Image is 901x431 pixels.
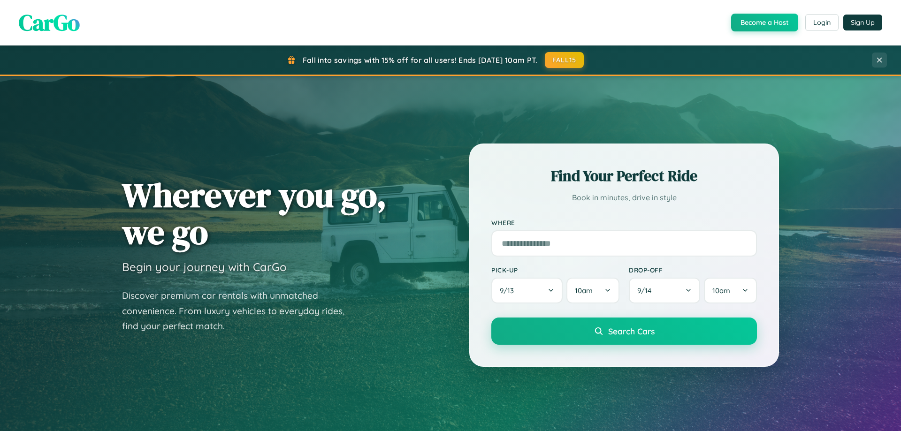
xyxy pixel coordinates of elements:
[629,266,757,274] label: Drop-off
[500,286,519,295] span: 9 / 13
[843,15,882,30] button: Sign Up
[704,278,757,303] button: 10am
[712,286,730,295] span: 10am
[19,7,80,38] span: CarGo
[629,278,700,303] button: 9/14
[122,288,357,334] p: Discover premium car rentals with unmatched convenience. From luxury vehicles to everyday rides, ...
[491,278,563,303] button: 9/13
[491,266,619,274] label: Pick-up
[545,52,584,68] button: FALL15
[122,176,387,250] h1: Wherever you go, we go
[575,286,593,295] span: 10am
[566,278,619,303] button: 10am
[731,14,798,31] button: Become a Host
[491,219,757,227] label: Where
[491,318,757,345] button: Search Cars
[303,55,538,65] span: Fall into savings with 15% off for all users! Ends [DATE] 10am PT.
[805,14,839,31] button: Login
[491,191,757,204] p: Book in minutes, drive in style
[637,286,656,295] span: 9 / 14
[608,326,655,336] span: Search Cars
[491,166,757,186] h2: Find Your Perfect Ride
[122,260,287,274] h3: Begin your journey with CarGo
